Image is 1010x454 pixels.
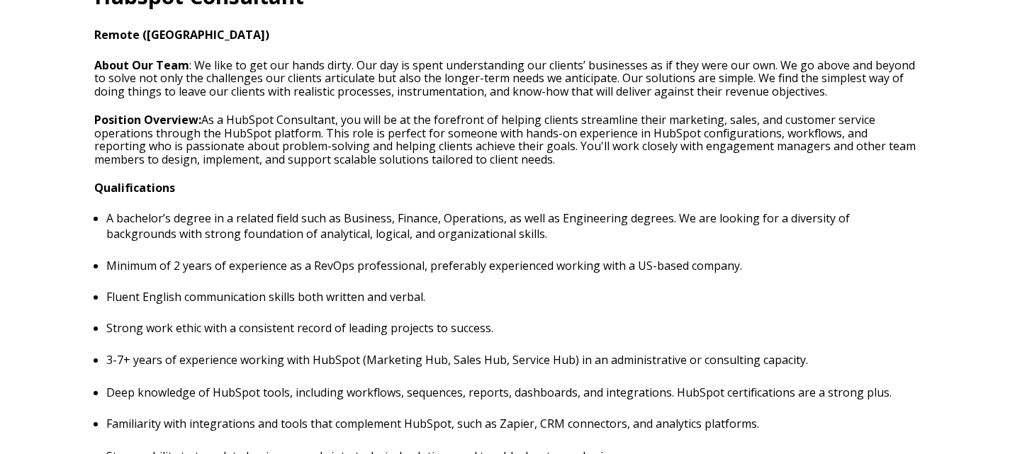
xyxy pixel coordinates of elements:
strong: Position Overview: [94,112,201,127]
p: A bachelor’s degree in a related field such as Business, Finance, Operations, as well as Engineer... [106,210,916,242]
p: Strong work ethic with a consistent record of leading projects to success. [106,320,916,336]
strong: Remote ([GEOGRAPHIC_DATA]) [94,27,269,42]
p: 3-7+ years of experience working with HubSpot (Marketing Hub, Sales Hub, Service Hub) in an admin... [106,352,916,368]
p: Deep knowledge of HubSpot tools, including workflows, sequences, reports, dashboards, and integra... [106,385,916,400]
strong: Qualifications [94,180,175,195]
p: Familiarity with integrations and tools that complement HubSpot, such as Zapier, CRM connectors, ... [106,416,916,431]
p: Fluent English communication skills both written and verbal. [106,289,916,305]
span: As a HubSpot Consultant, you will be at the forefront of helping clients streamline their marketi... [94,112,916,166]
strong: About Our Team [94,57,189,73]
p: Minimum of 2 years of experience as a RevOps professional, preferably experienced working with a ... [106,258,916,273]
h3: : We like to get our hands dirty. Our day is spent understanding our clients’ businesses as if th... [94,59,916,98]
